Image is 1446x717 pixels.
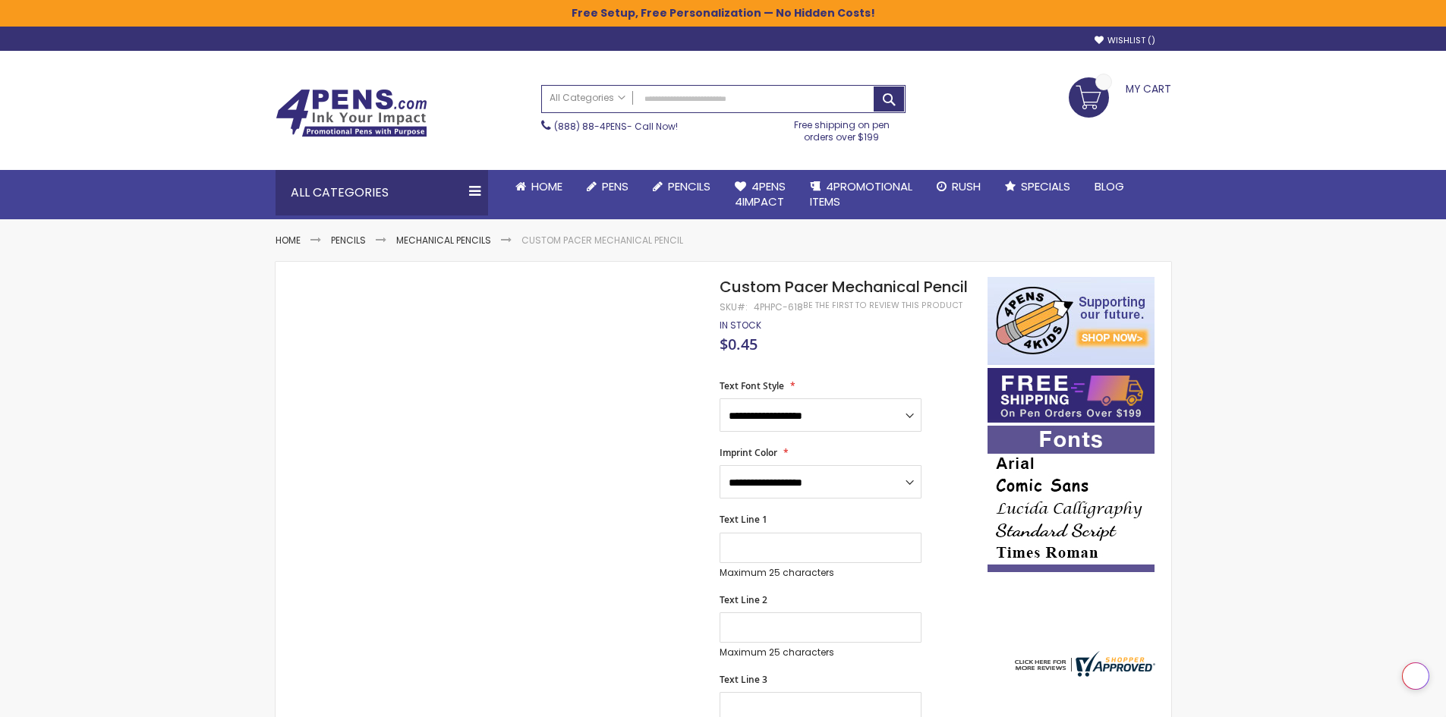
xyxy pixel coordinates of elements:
a: Home [503,170,575,203]
a: 4PROMOTIONALITEMS [798,170,925,219]
p: Maximum 25 characters [720,567,921,579]
div: Availability [720,319,761,332]
span: Pens [602,178,628,194]
a: All Categories [542,86,633,111]
div: 4PHPC-618 [754,301,803,313]
a: 4pens.com certificate URL [1011,667,1155,680]
a: Pens [575,170,641,203]
a: (888) 88-4PENS [554,120,627,133]
span: All Categories [550,92,625,104]
span: In stock [720,319,761,332]
a: Pencils [641,170,723,203]
a: Specials [993,170,1082,203]
img: font-personalization-examples [988,426,1155,572]
span: Specials [1021,178,1070,194]
span: Imprint Color [720,446,777,459]
span: Rush [952,178,981,194]
div: All Categories [276,170,488,215]
span: Blog [1095,178,1124,194]
span: Text Line 1 [720,513,767,526]
img: 4pens.com widget logo [1011,651,1155,677]
span: Text Line 2 [720,593,767,606]
a: Home [276,234,301,247]
span: Pencils [668,178,710,194]
a: Blog [1082,170,1136,203]
a: Pencils [331,234,366,247]
a: Be the first to review this product [803,300,962,311]
li: Custom Pacer Mechanical Pencil [521,234,683,247]
strong: SKU [720,300,748,313]
span: Custom Pacer Mechanical Pencil [720,276,968,297]
span: 4Pens 4impact [735,178,786,209]
img: 4Pens Custom Pens and Promotional Products [276,89,427,137]
span: Home [531,178,562,194]
a: 4Pens4impact [723,170,798,219]
span: 4PROMOTIONAL ITEMS [810,178,912,209]
div: Free shipping on pen orders over $199 [778,113,906,143]
img: 4pens 4 kids [988,277,1155,365]
a: Mechanical Pencils [396,234,491,247]
span: - Call Now! [554,120,678,133]
span: $0.45 [720,334,758,354]
span: Text Line 3 [720,673,767,686]
a: Rush [925,170,993,203]
span: Text Font Style [720,379,784,392]
img: Free shipping on orders over $199 [988,368,1155,423]
a: Wishlist [1095,35,1155,46]
p: Maximum 25 characters [720,646,921,659]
